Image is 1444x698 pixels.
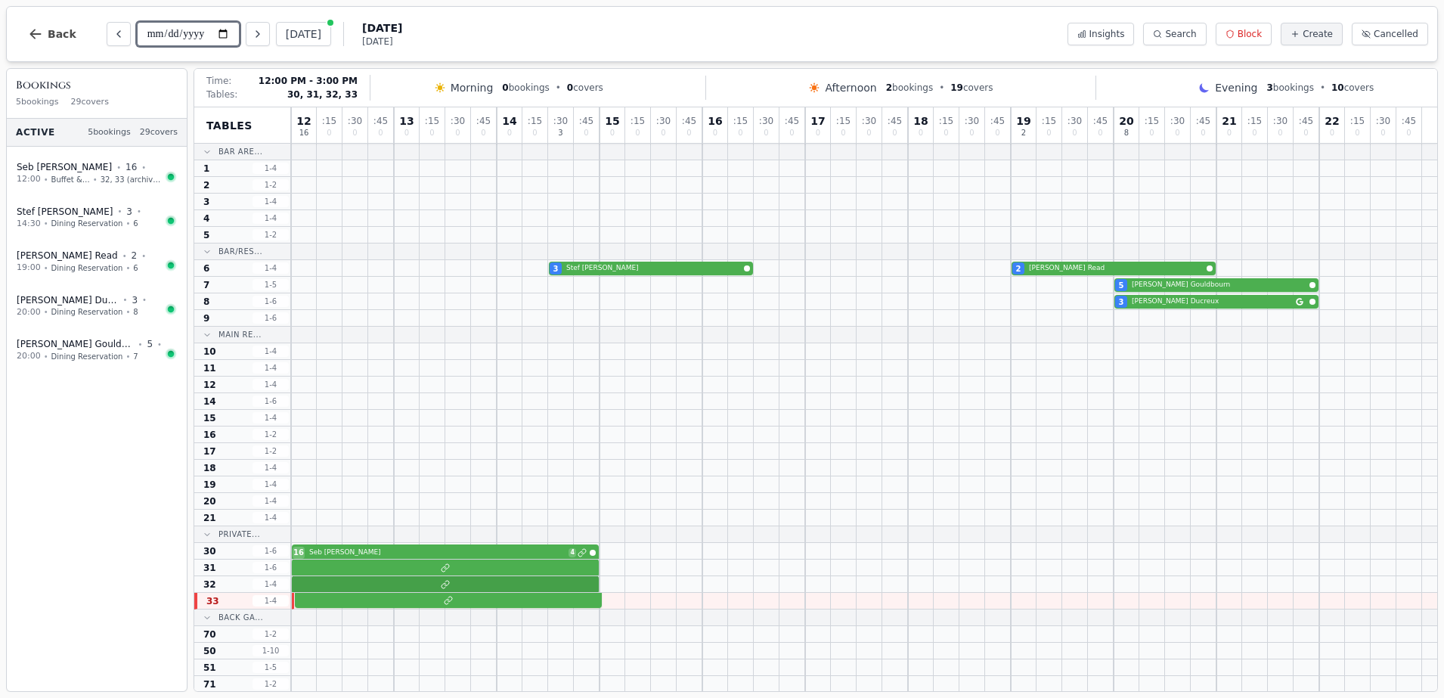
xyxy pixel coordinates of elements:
[218,146,262,157] span: Bar Are...
[1402,116,1416,126] span: : 45
[738,129,742,137] span: 0
[253,645,289,656] span: 1 - 10
[1350,116,1365,126] span: : 15
[1331,82,1374,94] span: covers
[125,351,130,362] span: •
[203,196,209,208] span: 3
[605,116,619,126] span: 15
[203,346,216,358] span: 10
[553,263,559,275] span: 3
[7,241,187,283] button: [PERSON_NAME] Read•2•19:00•Dining Reservation•6
[939,82,944,94] span: •
[203,163,209,175] span: 1
[1352,23,1428,45] button: Cancelled
[1216,23,1272,45] button: Block
[1201,129,1205,137] span: 0
[1021,129,1026,137] span: 2
[253,179,289,191] span: 1 - 2
[203,262,209,275] span: 6
[253,279,289,290] span: 1 - 5
[1273,116,1288,126] span: : 30
[203,662,216,674] span: 51
[862,116,876,126] span: : 30
[51,306,123,318] span: Dining Reservation
[151,296,159,304] svg: Google booking
[203,645,216,657] span: 50
[1016,116,1030,126] span: 19
[203,362,216,374] span: 11
[656,116,671,126] span: : 30
[1299,116,1313,126] span: : 45
[476,116,491,126] span: : 45
[125,262,130,274] span: •
[1376,116,1390,126] span: : 30
[866,129,871,137] span: 0
[309,548,566,558] span: Seb [PERSON_NAME]
[7,286,187,327] button: [PERSON_NAME] Ducreux•3•20:00•Dining Reservation•8
[661,129,665,137] span: 0
[1380,129,1385,137] span: 0
[253,213,289,224] span: 1 - 4
[1238,28,1262,40] span: Block
[532,129,537,137] span: 0
[107,22,131,46] button: Previous day
[253,495,289,507] span: 1 - 4
[635,129,640,137] span: 0
[203,412,216,424] span: 15
[203,512,216,524] span: 21
[686,129,691,137] span: 0
[203,396,216,408] span: 14
[44,218,48,229] span: •
[253,662,289,673] span: 1 - 5
[759,116,773,126] span: : 30
[1406,129,1411,137] span: 0
[569,548,576,557] span: 4
[253,678,289,690] span: 1 - 2
[203,562,216,574] span: 31
[253,362,289,374] span: 1 - 4
[253,163,289,174] span: 1 - 4
[203,429,216,441] span: 16
[203,296,209,308] span: 8
[913,116,928,126] span: 18
[293,547,304,558] span: 16
[713,129,717,137] span: 0
[1132,280,1306,290] span: [PERSON_NAME] Gouldbourn
[218,612,263,623] span: Back Ga...
[1119,116,1133,126] span: 20
[133,262,138,274] span: 6
[1355,129,1359,137] span: 0
[836,116,851,126] span: : 15
[125,306,130,318] span: •
[1093,116,1108,126] span: : 45
[352,129,357,137] span: 0
[125,218,130,229] span: •
[327,129,331,137] span: 0
[399,116,414,126] span: 13
[944,129,948,137] span: 0
[502,82,508,93] span: 0
[1325,116,1339,126] span: 22
[203,312,209,324] span: 9
[7,153,187,194] button: Seb [PERSON_NAME]•16•12:00•Buffet & Events•32, 33 (archived), 31, 30
[218,329,262,340] span: Main Re...
[253,379,289,390] span: 1 - 4
[141,162,146,173] span: •
[133,218,138,229] span: 6
[1330,129,1334,137] span: 0
[51,262,123,274] span: Dining Reservation
[1149,129,1154,137] span: 0
[1331,82,1344,93] span: 10
[17,218,41,231] span: 14:30
[206,118,253,133] span: Tables
[71,96,109,109] span: 29 covers
[429,129,434,137] span: 0
[44,306,48,318] span: •
[203,579,216,591] span: 32
[1046,129,1051,137] span: 0
[816,129,820,137] span: 0
[969,129,974,137] span: 0
[507,129,512,137] span: 0
[425,116,439,126] span: : 15
[1165,28,1196,40] span: Search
